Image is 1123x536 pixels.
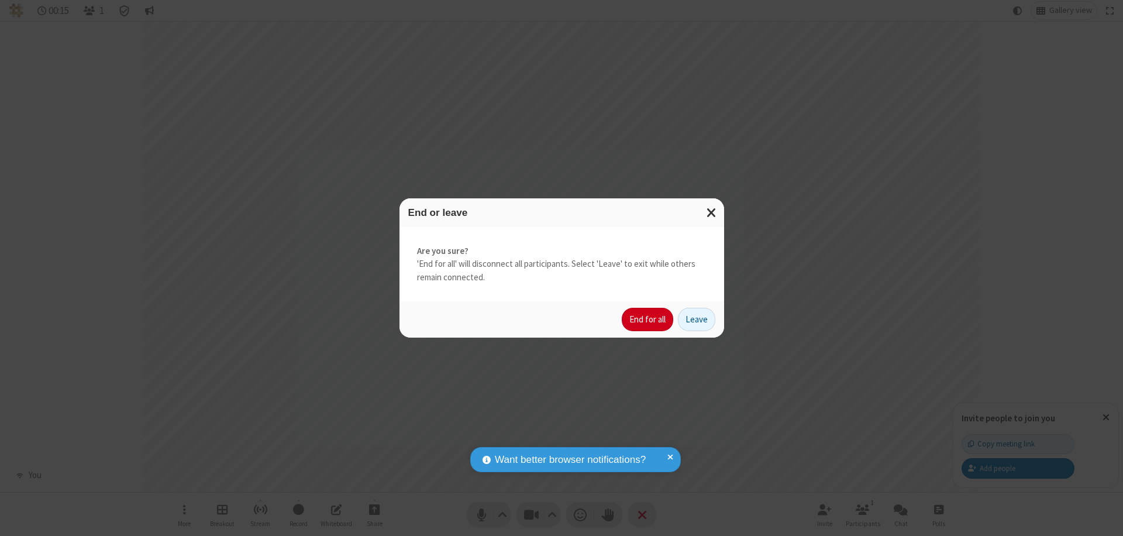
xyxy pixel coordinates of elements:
div: 'End for all' will disconnect all participants. Select 'Leave' to exit while others remain connec... [399,227,724,302]
button: Close modal [700,198,724,227]
span: Want better browser notifications? [495,452,646,468]
button: Leave [678,308,715,331]
strong: Are you sure? [417,245,707,258]
h3: End or leave [408,207,715,218]
button: End for all [622,308,673,331]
